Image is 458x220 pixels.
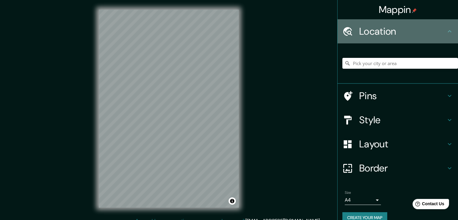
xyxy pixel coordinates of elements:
[412,8,417,13] img: pin-icon.png
[359,90,446,102] h4: Pins
[338,108,458,132] div: Style
[345,195,381,205] div: A4
[359,138,446,150] h4: Layout
[338,132,458,156] div: Layout
[359,162,446,174] h4: Border
[404,196,451,213] iframe: Help widget launcher
[342,58,458,69] input: Pick your city or area
[338,156,458,180] div: Border
[379,4,417,16] h4: Mappin
[359,25,446,37] h4: Location
[338,84,458,108] div: Pins
[345,190,351,195] label: Size
[359,114,446,126] h4: Style
[99,10,239,208] canvas: Map
[229,197,236,205] button: Toggle attribution
[338,19,458,43] div: Location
